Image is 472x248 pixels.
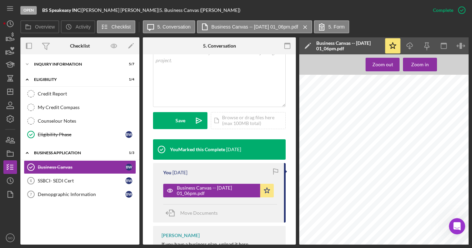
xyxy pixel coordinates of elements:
span: No contactors [326,135,351,139]
iframe: Intercom live chat [449,218,465,234]
span: time and understand our customer base [324,191,396,195]
span: City who want to enjoy the space or have a party [324,159,412,163]
span: Prohibition themed cocktail lounge, open to public and private events [324,154,448,158]
label: Checklist [112,24,131,30]
div: Zoom in [411,58,429,71]
div: B W [125,177,132,184]
span: Customer Segments [324,229,364,233]
text: SO [8,236,13,240]
div: B W [125,164,132,171]
div: Inquiry Information [34,62,117,66]
span: Key Propositions [324,182,357,186]
label: Overview [35,24,55,30]
div: [PERSON_NAME] [PERSON_NAME] | [82,7,159,13]
b: BS Speakeasy INC [42,7,80,13]
button: 5. Form [314,20,349,33]
div: Save [175,112,185,129]
div: Business Canvas [38,164,125,170]
button: Save [153,112,207,129]
a: Business CanvasBW [24,160,136,174]
button: Move Documents [163,205,224,222]
div: Business Canvas -- [DATE] 01_06pm.pdf [177,185,257,196]
div: 5 / 7 [122,62,134,66]
div: [PERSON_NAME] [162,233,200,238]
span: Customer Relationships [324,201,371,205]
time: 2025-08-13 16:01 [172,170,187,175]
div: Complete [433,3,453,17]
div: Eligibility [34,77,117,82]
button: Zoom in [403,58,437,71]
span: Cost Structure [324,243,352,247]
button: Zoom out [366,58,400,71]
button: Complete [426,3,469,17]
span: Canvas [433,101,448,105]
span: Anyone 21+ who wants to enjoy the [324,234,389,238]
div: You Marked this Complete [170,147,225,152]
div: Demopgraphic Information [38,192,125,197]
tspan: 6 [30,179,32,183]
time: 2025-08-13 16:01 [226,147,241,152]
div: Zoom out [372,58,393,71]
button: Checklist [97,20,135,33]
span: Business Concept [324,110,360,114]
div: Open [20,6,37,15]
span: I have worked in GraniteCity for a long time and have a large network [324,206,449,210]
div: Business Application [34,151,117,155]
div: | [42,7,82,13]
label: 5. Conversation [157,24,191,30]
span: Move Documents [180,210,218,216]
div: SSBCI- SEDI Cert [38,178,125,183]
div: 1 / 3 [122,151,134,155]
span: Food distributors in the area [326,140,377,144]
div: B W [125,131,132,138]
span: Word of mouth and social media [324,219,382,224]
div: Credit Report [38,91,136,96]
a: My Credit Compass [24,101,136,114]
div: 5. Business Canvas ([PERSON_NAME]) [159,7,240,13]
button: 5. Conversation [143,20,195,33]
div: 1 / 4 [122,77,134,82]
span: Key Resources [324,168,353,172]
span: - [324,140,325,144]
label: Activity [75,24,90,30]
span: Channels [324,215,342,219]
span: Liquor distributors [326,130,358,135]
span: 3 fulltime employees [324,173,361,177]
a: Counselour Notes [24,114,136,128]
span: - [324,130,325,135]
span: Key Activities [324,149,350,153]
a: 7Demopgraphic InformationBW [24,188,136,201]
label: Business Canvas -- [DATE] 01_06pm.pdf [212,24,298,30]
div: Business Canvas -- [DATE] 01_06pm.pdf [316,40,381,51]
div: You [163,170,171,175]
div: Checklist [70,43,90,49]
span: Key Partners [324,126,349,130]
div: My Credit Compass [38,105,136,110]
div: Counselour Notes [38,118,136,124]
div: 5. Conversation [203,43,236,49]
a: 6SSBCI- SEDI CertBW [24,174,136,188]
a: Eligibility PhaseBW [24,128,136,141]
tspan: 7 [30,192,32,196]
div: Eligibility Phase [38,132,125,137]
label: 5. Form [328,24,345,30]
button: Business Canvas -- [DATE] 01_06pm.pdf [197,20,312,33]
button: Business Canvas -- [DATE] 01_06pm.pdf [163,184,274,197]
button: Overview [20,20,59,33]
div: B W [125,191,132,198]
button: SO [3,231,17,245]
span: - [448,154,450,158]
span: BS Speakeasy INC Business [376,101,432,105]
a: Credit Report [24,87,136,101]
span: - [324,135,325,139]
button: Activity [61,20,95,33]
span: Prohibition themed cocktail lounge, open to public and private events [324,116,448,120]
